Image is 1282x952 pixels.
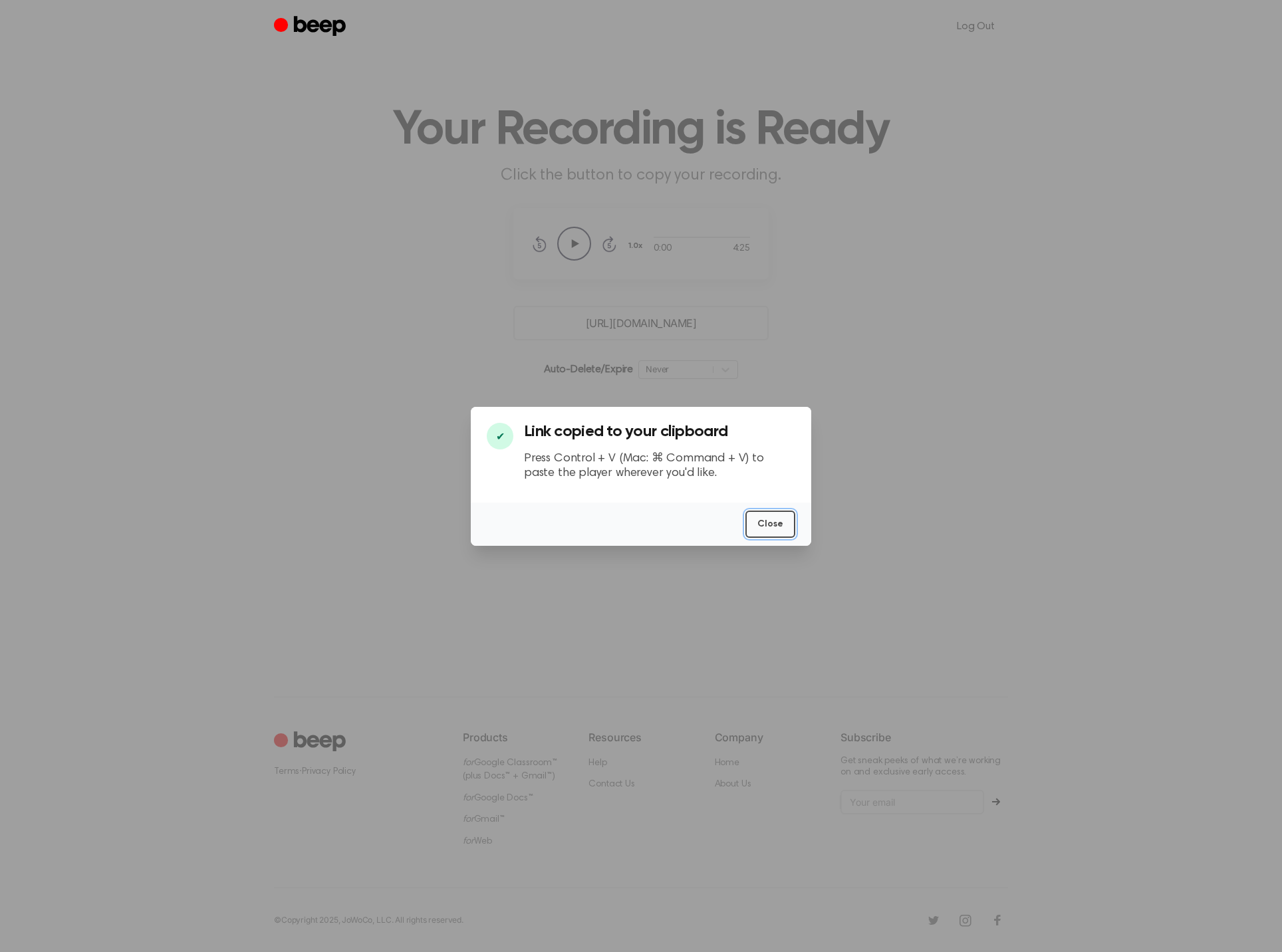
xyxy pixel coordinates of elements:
[524,423,795,441] h3: Link copied to your clipboard
[487,423,513,449] div: ✔
[524,451,795,481] p: Press Control + V (Mac: ⌘ Command + V) to paste the player wherever you'd like.
[274,14,349,40] a: Beep
[944,11,1008,43] a: Log Out
[745,511,795,538] button: Close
